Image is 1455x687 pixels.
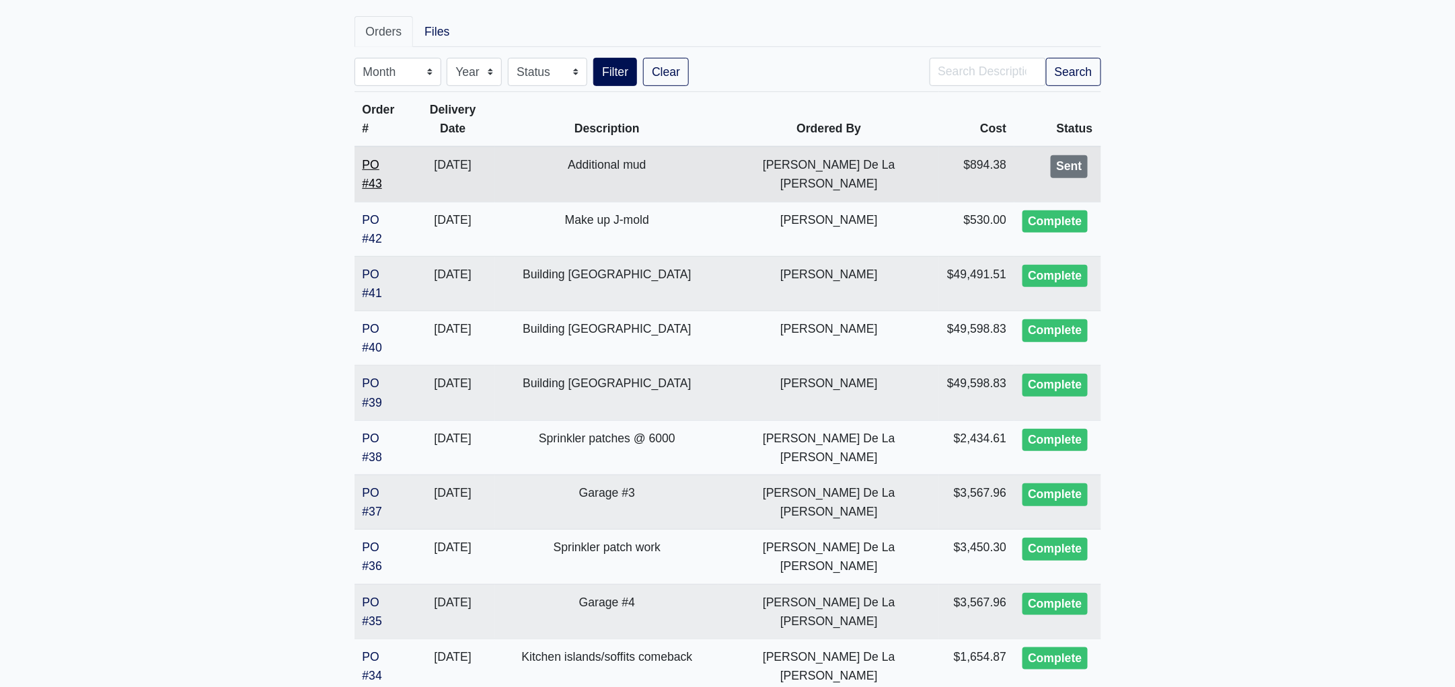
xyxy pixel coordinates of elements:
div: Complete [1022,429,1087,452]
td: $49,598.83 [939,311,1014,366]
td: [PERSON_NAME] De La [PERSON_NAME] [718,530,939,584]
td: Additional mud [495,147,718,202]
th: Status [1014,91,1100,147]
a: PO #35 [363,596,382,628]
div: Complete [1022,538,1087,561]
td: [DATE] [410,584,495,639]
a: PO #36 [363,540,382,573]
div: Complete [1022,483,1087,506]
td: [PERSON_NAME] De La [PERSON_NAME] [718,420,939,475]
th: Ordered By [718,91,939,147]
th: Cost [939,91,1014,147]
td: $894.38 [939,147,1014,202]
a: PO #42 [363,213,382,245]
th: Delivery Date [410,91,495,147]
td: Building [GEOGRAPHIC_DATA] [495,366,718,420]
td: $3,450.30 [939,530,1014,584]
td: Building [GEOGRAPHIC_DATA] [495,256,718,311]
td: Building [GEOGRAPHIC_DATA] [495,311,718,366]
div: Complete [1022,319,1087,342]
a: Clear [643,58,689,86]
td: Sprinkler patches @ 6000 [495,420,718,475]
td: $3,567.96 [939,475,1014,529]
td: $49,491.51 [939,256,1014,311]
a: Orders [355,16,414,47]
td: [DATE] [410,311,495,366]
a: PO #43 [363,158,382,190]
div: Complete [1022,210,1087,233]
td: [DATE] [410,530,495,584]
td: $3,567.96 [939,584,1014,639]
td: [DATE] [410,420,495,475]
td: [DATE] [410,366,495,420]
td: [DATE] [410,147,495,202]
div: Complete [1022,647,1087,670]
td: [DATE] [410,202,495,256]
div: Complete [1022,593,1087,616]
td: [DATE] [410,256,495,311]
div: Complete [1022,265,1087,288]
td: [PERSON_NAME] De La [PERSON_NAME] [718,147,939,202]
th: Order # [355,91,411,147]
button: Filter [593,58,637,86]
td: Garage #4 [495,584,718,639]
td: [PERSON_NAME] [718,366,939,420]
a: Files [413,16,461,47]
div: Complete [1022,374,1087,397]
td: $530.00 [939,202,1014,256]
td: [PERSON_NAME] [718,311,939,366]
td: Sprinkler patch work [495,530,718,584]
input: Search [930,58,1046,86]
div: Sent [1051,155,1087,178]
a: PO #34 [363,650,382,682]
td: $49,598.83 [939,366,1014,420]
th: Description [495,91,718,147]
td: [PERSON_NAME] De La [PERSON_NAME] [718,475,939,529]
td: [PERSON_NAME] [718,256,939,311]
td: $2,434.61 [939,420,1014,475]
button: Search [1046,58,1101,86]
a: PO #38 [363,432,382,464]
td: Garage #3 [495,475,718,529]
a: PO #40 [363,322,382,354]
a: PO #37 [363,486,382,518]
a: PO #41 [363,268,382,300]
td: Make up J-mold [495,202,718,256]
a: PO #39 [363,376,382,409]
td: [PERSON_NAME] [718,202,939,256]
td: [PERSON_NAME] De La [PERSON_NAME] [718,584,939,639]
td: [DATE] [410,475,495,529]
